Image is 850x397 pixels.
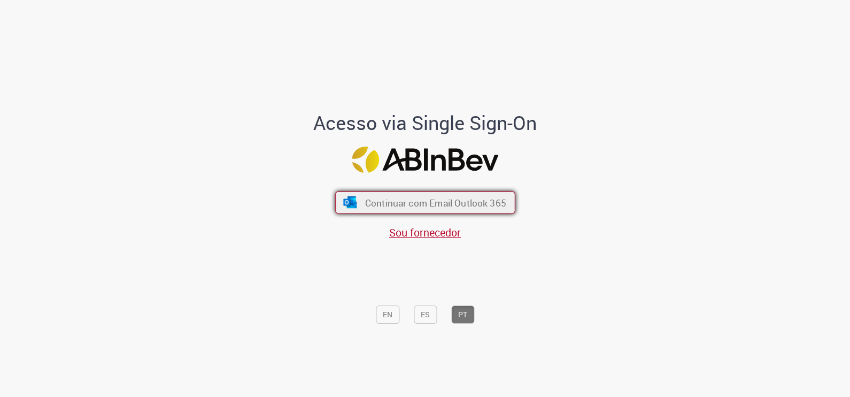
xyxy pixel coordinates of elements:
button: ES [414,306,437,324]
img: ícone Azure/Microsoft 360 [342,197,358,209]
a: Sou fornecedor [389,225,461,240]
h1: Acesso via Single Sign-On [277,112,574,134]
button: PT [451,306,474,324]
button: ícone Azure/Microsoft 360 Continuar com Email Outlook 365 [335,192,515,214]
img: Logo ABInBev [352,147,498,173]
button: EN [376,306,399,324]
span: Continuar com Email Outlook 365 [365,196,506,209]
